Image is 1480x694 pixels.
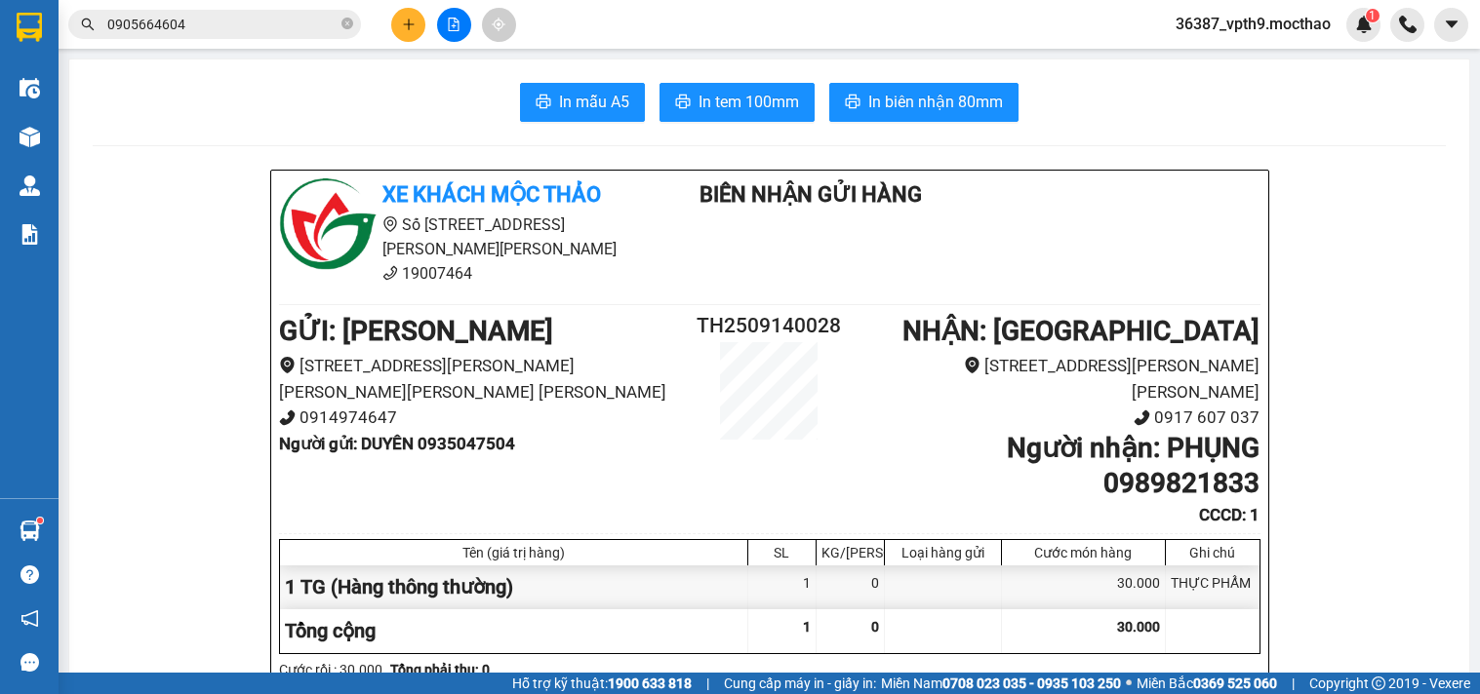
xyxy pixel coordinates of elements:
[341,18,353,29] span: close-circle
[803,619,811,635] span: 1
[391,8,425,42] button: plus
[821,545,879,560] div: KG/[PERSON_NAME]
[382,182,601,207] b: Xe khách Mộc Thảo
[107,14,338,35] input: Tìm tên, số ĐT hoặc mã đơn
[437,8,471,42] button: file-add
[700,182,922,207] b: Biên Nhận Gửi Hàng
[942,675,1121,691] strong: 0708 023 035 - 0935 103 250
[1007,545,1160,560] div: Cước món hàng
[20,609,39,628] span: notification
[1199,505,1260,524] b: CCCD : 1
[1399,16,1417,33] img: phone-icon
[868,90,1003,114] span: In biên nhận 80mm
[279,405,688,431] li: 0914974647
[1369,9,1376,22] span: 1
[1355,16,1373,33] img: icon-new-feature
[559,90,629,114] span: In mẫu A5
[1002,565,1166,609] div: 30.000
[1134,409,1150,426] span: phone
[341,16,353,34] span: close-circle
[706,673,709,694] span: |
[1171,545,1255,560] div: Ghi chú
[20,653,39,672] span: message
[17,13,42,42] img: logo-vxr
[279,659,382,680] div: Cước rồi : 30.000
[1166,565,1260,609] div: THỰC PHẨM
[1137,673,1277,694] span: Miền Bắc
[482,8,516,42] button: aim
[279,357,296,373] span: environment
[81,18,95,31] span: search
[817,565,885,609] div: 0
[279,353,688,405] li: [STREET_ADDRESS][PERSON_NAME][PERSON_NAME][PERSON_NAME] [PERSON_NAME]
[871,619,879,635] span: 0
[1126,679,1132,687] span: ⚪️
[279,261,642,286] li: 19007464
[447,18,460,31] span: file-add
[688,310,852,342] h2: TH2509140028
[37,518,43,523] sup: 1
[279,315,553,347] b: GỬI : [PERSON_NAME]
[390,662,490,677] b: Tổng phải thu: 0
[279,409,296,426] span: phone
[829,83,1019,122] button: printerIn biên nhận 80mm
[748,565,817,609] div: 1
[279,434,515,453] b: Người gửi : DUYÊN 0935047504
[851,405,1260,431] li: 0917 607 037
[1366,9,1380,22] sup: 1
[279,212,642,261] li: Số [STREET_ADDRESS][PERSON_NAME][PERSON_NAME]
[1117,619,1160,635] span: 30.000
[20,127,40,147] img: warehouse-icon
[20,520,40,541] img: warehouse-icon
[492,18,505,31] span: aim
[1007,432,1260,499] b: Người nhận : PHỤNG 0989821833
[536,94,551,112] span: printer
[964,357,980,373] span: environment
[20,175,40,196] img: warehouse-icon
[1193,675,1277,691] strong: 0369 525 060
[890,545,996,560] div: Loại hàng gửi
[512,673,692,694] span: Hỗ trợ kỹ thuật:
[520,83,645,122] button: printerIn mẫu A5
[845,94,860,112] span: printer
[660,83,815,122] button: printerIn tem 100mm
[1160,12,1346,36] span: 36387_vpth9.mocthao
[20,224,40,245] img: solution-icon
[285,545,742,560] div: Tên (giá trị hàng)
[724,673,876,694] span: Cung cấp máy in - giấy in:
[881,673,1121,694] span: Miền Nam
[753,545,811,560] div: SL
[20,78,40,98] img: warehouse-icon
[902,315,1260,347] b: NHẬN : [GEOGRAPHIC_DATA]
[285,619,376,642] span: Tổng cộng
[382,216,398,232] span: environment
[851,353,1260,405] li: [STREET_ADDRESS][PERSON_NAME][PERSON_NAME]
[402,18,416,31] span: plus
[279,178,377,276] img: logo.jpg
[608,675,692,691] strong: 1900 633 818
[20,565,39,584] span: question-circle
[1443,16,1460,33] span: caret-down
[1372,676,1385,690] span: copyright
[699,90,799,114] span: In tem 100mm
[280,565,748,609] div: 1 TG (Hàng thông thường)
[1434,8,1468,42] button: caret-down
[1292,673,1295,694] span: |
[382,265,398,281] span: phone
[675,94,691,112] span: printer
